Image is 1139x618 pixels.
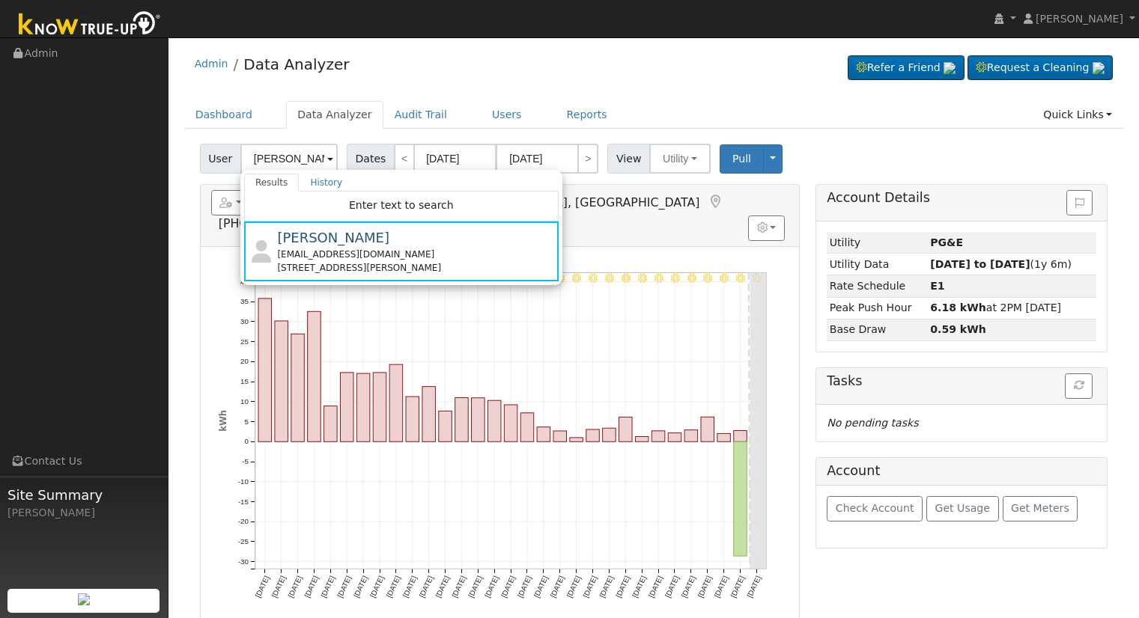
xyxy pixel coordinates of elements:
[455,397,469,441] rect: onclick=""
[481,101,533,129] a: Users
[619,417,632,441] rect: onclick=""
[417,575,434,599] text: [DATE]
[324,406,337,442] rect: onclick=""
[638,273,647,282] i: 9/17 - Clear
[240,397,249,406] text: 10
[240,317,249,325] text: 30
[607,144,650,174] span: View
[335,575,353,599] text: [DATE]
[238,557,249,566] text: -30
[383,101,458,129] a: Audit Trail
[240,144,338,174] input: Select a User
[827,254,927,275] td: Utility Data
[439,411,452,441] rect: onclick=""
[7,505,160,521] div: [PERSON_NAME]
[631,575,648,599] text: [DATE]
[684,430,698,442] rect: onclick=""
[286,101,383,129] a: Data Analyzer
[434,575,451,599] text: [DATE]
[827,297,927,319] td: Peak Push Hour
[968,55,1113,81] a: Request a Cleaning
[242,457,249,465] text: -5
[649,144,711,174] button: Utility
[217,410,228,432] text: kWh
[532,575,550,599] text: [DATE]
[926,496,999,521] button: Get Usage
[401,575,418,599] text: [DATE]
[385,575,402,599] text: [DATE]
[663,575,681,599] text: [DATE]
[703,273,712,282] i: 9/21 - Clear
[1093,62,1105,74] img: retrieve
[930,323,986,335] strong: 0.59 kWh
[238,477,249,486] text: -10
[671,273,680,282] i: 9/19 - Clear
[827,496,923,521] button: Check Account
[483,575,500,599] text: [DATE]
[238,498,249,506] text: -15
[253,575,270,599] text: [DATE]
[1011,502,1069,514] span: Get Meters
[586,429,600,441] rect: onclick=""
[319,575,336,599] text: [DATE]
[687,273,696,282] i: 9/20 - Clear
[244,437,249,445] text: 0
[734,430,747,441] rect: onclick=""
[240,337,249,346] text: 25
[696,575,714,599] text: [DATE]
[605,273,614,282] i: 9/15 - Clear
[668,433,681,442] rect: onclick=""
[654,273,663,282] i: 9/18 - Clear
[238,537,249,545] text: -25
[488,400,501,441] rect: onclick=""
[244,417,248,426] text: 5
[732,153,751,165] span: Pull
[504,405,517,441] rect: onclick=""
[572,273,581,282] i: 9/13 - Clear
[240,357,249,365] text: 20
[556,101,619,129] a: Reports
[570,438,583,441] rect: onclick=""
[389,364,403,441] rect: onclick=""
[729,575,746,599] text: [DATE]
[394,144,415,174] a: <
[935,502,990,514] span: Get Usage
[240,297,249,305] text: 35
[553,431,567,441] rect: onclick=""
[549,575,566,599] text: [DATE]
[238,517,249,525] text: -20
[240,377,249,385] text: 15
[701,417,714,441] rect: onclick=""
[577,144,598,174] a: >
[368,575,386,599] text: [DATE]
[195,58,228,70] a: Admin
[734,441,747,556] rect: onclick=""
[827,275,927,297] td: Rate Schedule
[827,190,1096,206] h5: Account Details
[944,62,956,74] img: retrieve
[11,8,168,42] img: Know True-Up
[930,258,1030,270] strong: [DATE] to [DATE]
[930,280,944,292] strong: J
[930,258,1072,270] span: (1y 6m)
[827,373,1096,389] h5: Tasks
[635,436,649,441] rect: onclick=""
[827,417,918,429] i: No pending tasks
[1065,373,1093,399] button: Refresh
[307,311,321,441] rect: onclick=""
[930,236,963,248] strong: ID: 17042576, authorized: 07/08/25
[373,373,386,441] rect: onclick=""
[340,373,353,441] rect: onclick=""
[443,195,700,209] span: [GEOGRAPHIC_DATA], [GEOGRAPHIC_DATA]
[717,433,731,441] rect: onclick=""
[467,575,484,599] text: [DATE]
[406,397,419,441] rect: onclick=""
[707,195,723,209] a: Map
[827,463,880,478] h5: Account
[275,321,288,441] rect: onclick=""
[286,575,303,599] text: [DATE]
[277,230,389,245] span: [PERSON_NAME]
[1066,190,1093,215] button: Issue History
[78,593,90,605] img: retrieve
[303,575,320,599] text: [DATE]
